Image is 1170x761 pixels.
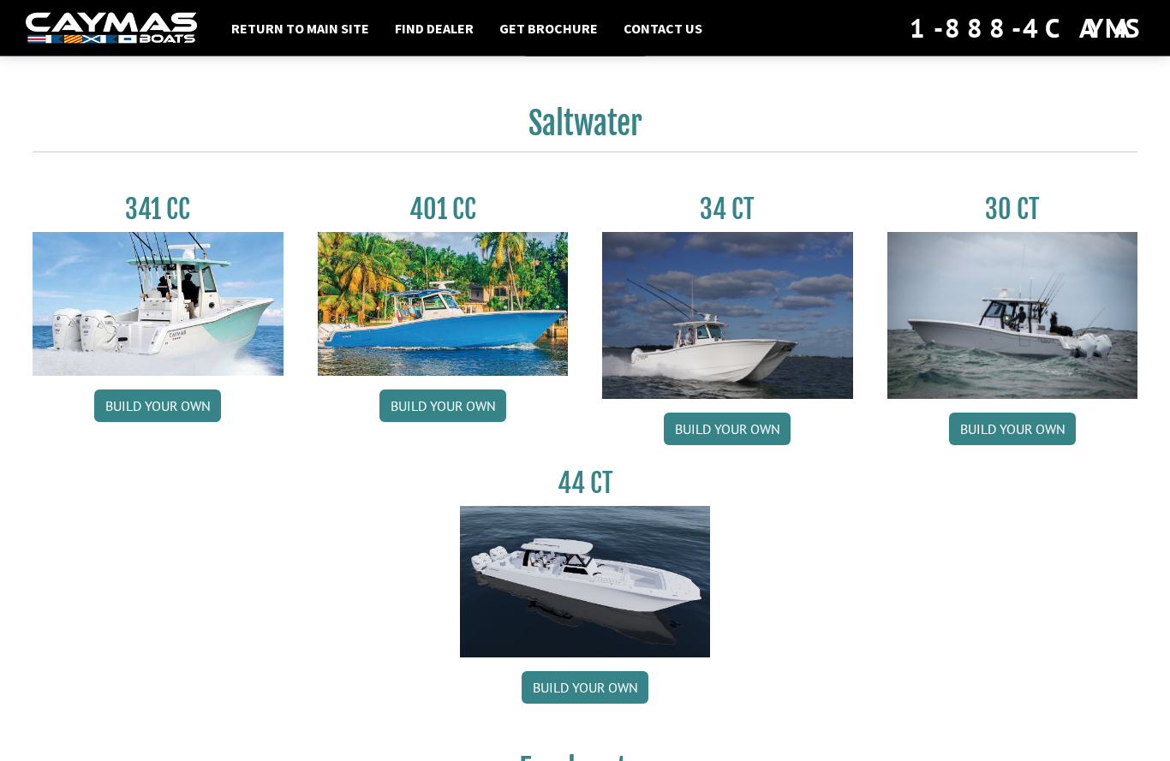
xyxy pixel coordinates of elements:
div: 1-888-4CAYMAS [910,9,1144,47]
h3: 34 CT [602,194,853,226]
a: Contact Us [615,17,711,39]
a: Build your own [379,390,506,423]
h3: 44 CT [460,468,711,500]
h3: 401 CC [318,194,569,226]
h3: 341 CC [33,194,284,226]
img: 401CC_thumb.pg.jpg [318,233,569,377]
img: 30_CT_photo_shoot_for_caymas_connect.jpg [887,233,1138,400]
a: Return to main site [223,17,378,39]
a: Build your own [949,413,1076,446]
img: 44ct_background.png [460,507,711,659]
a: Build your own [664,413,791,446]
h2: Saltwater [33,105,1137,153]
h3: 30 CT [887,194,1138,226]
img: 341CC-thumbjpg.jpg [33,233,284,377]
a: Find Dealer [386,17,482,39]
img: white-logo-c9c8dbefe5ff5ceceb0f0178aa75bf4bb51f6bca0971e226c86eb53dfe498488.png [26,13,197,45]
a: Build your own [522,672,648,705]
a: Build your own [94,390,221,423]
a: Get Brochure [491,17,606,39]
img: Caymas_34_CT_pic_1.jpg [602,233,853,400]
